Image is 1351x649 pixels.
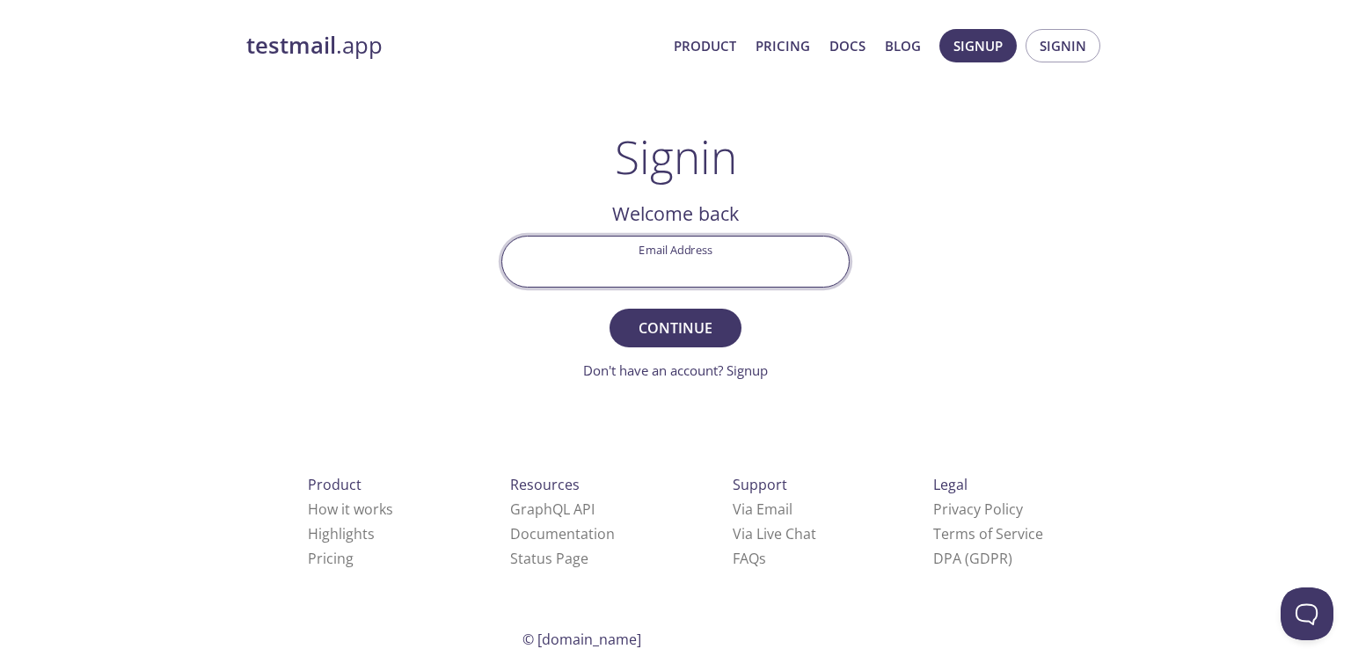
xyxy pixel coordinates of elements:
[510,549,588,568] a: Status Page
[629,316,722,340] span: Continue
[510,475,580,494] span: Resources
[610,309,741,347] button: Continue
[674,34,736,57] a: Product
[933,500,1023,519] a: Privacy Policy
[733,475,787,494] span: Support
[308,500,393,519] a: How it works
[246,31,660,61] a: testmail.app
[933,475,968,494] span: Legal
[885,34,921,57] a: Blog
[733,500,792,519] a: Via Email
[733,524,816,543] a: Via Live Chat
[308,549,354,568] a: Pricing
[510,500,595,519] a: GraphQL API
[829,34,865,57] a: Docs
[246,30,336,61] strong: testmail
[939,29,1017,62] button: Signup
[1026,29,1100,62] button: Signin
[1281,587,1333,640] iframe: Help Scout Beacon - Open
[756,34,810,57] a: Pricing
[308,524,375,543] a: Highlights
[522,630,641,649] span: © [DOMAIN_NAME]
[933,524,1043,543] a: Terms of Service
[583,361,768,379] a: Don't have an account? Signup
[953,34,1003,57] span: Signup
[308,475,361,494] span: Product
[733,549,766,568] a: FAQ
[615,130,737,183] h1: Signin
[510,524,615,543] a: Documentation
[759,549,766,568] span: s
[501,199,850,229] h2: Welcome back
[1040,34,1086,57] span: Signin
[933,549,1012,568] a: DPA (GDPR)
